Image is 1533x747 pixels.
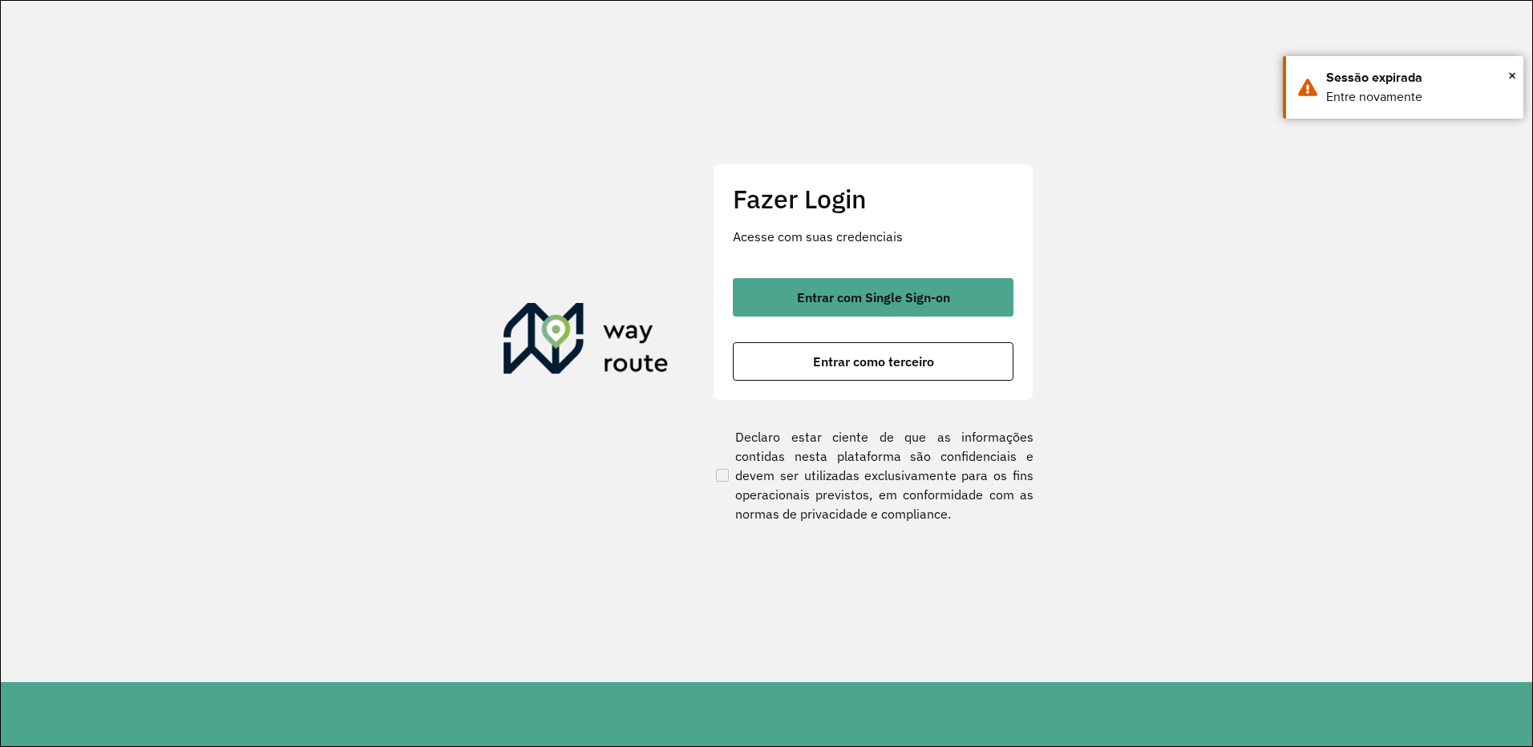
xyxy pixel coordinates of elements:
h2: Fazer Login [733,184,1013,214]
button: button [733,278,1013,317]
span: Entrar como terceiro [813,355,934,368]
p: Acesse com suas credenciais [733,227,1013,246]
span: Entrar com Single Sign-on [797,291,950,304]
span: × [1508,63,1516,87]
div: Sessão expirada [1326,68,1511,87]
button: button [733,342,1013,381]
img: Roteirizador AmbevTech [504,303,669,380]
button: Close [1508,63,1516,87]
div: Entre novamente [1326,87,1511,107]
label: Declaro estar ciente de que as informações contidas nesta plataforma são confidenciais e devem se... [713,427,1033,523]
